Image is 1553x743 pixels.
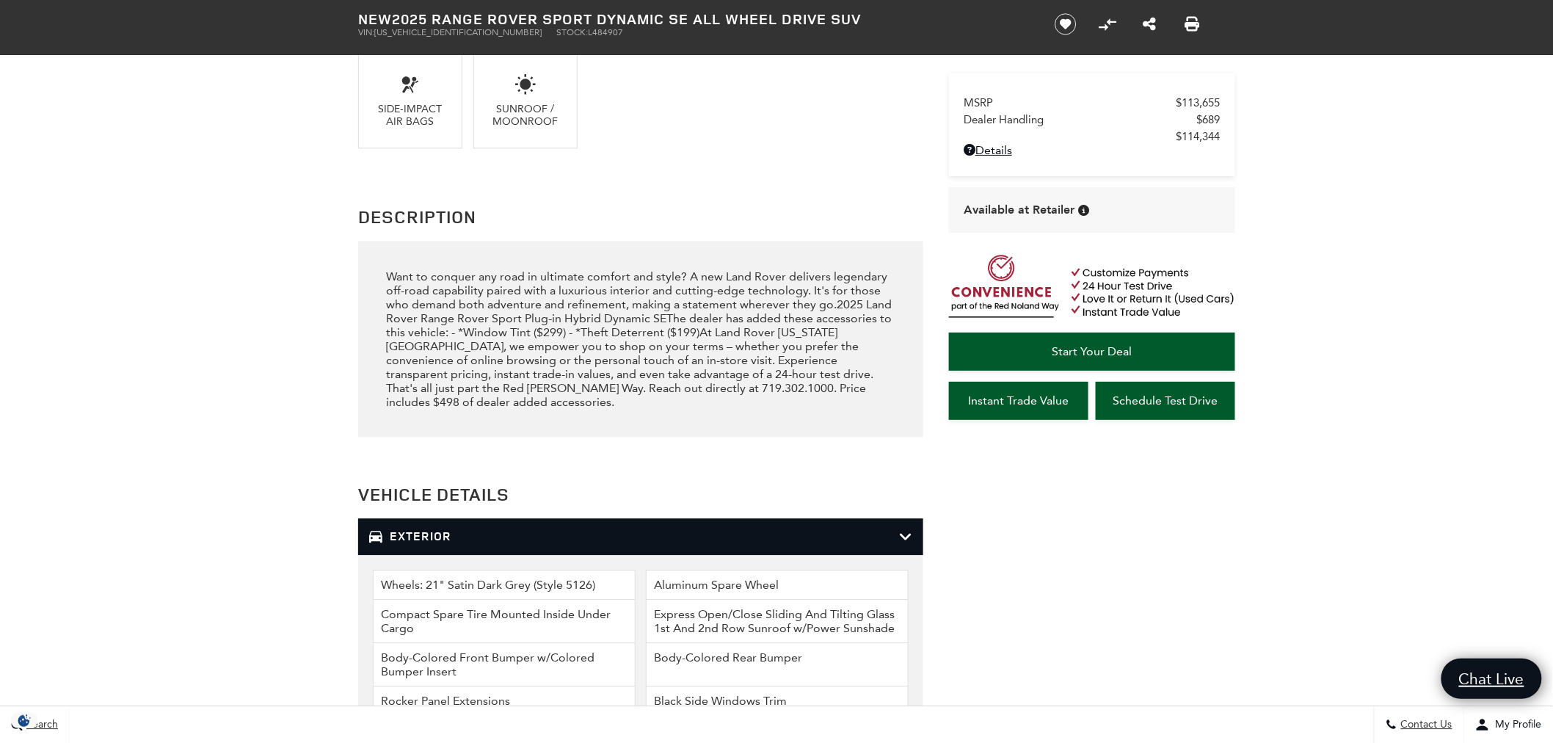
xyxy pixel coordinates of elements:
a: Dealer Handling $689 [964,113,1221,126]
img: Opt-Out Icon [7,713,41,728]
li: Wheels: 21" Satin Dark Grey (Style 5126) [373,570,636,600]
a: Start Your Deal [949,333,1235,371]
iframe: YouTube video player [949,427,1235,659]
span: $113,655 [1176,96,1221,109]
a: Chat Live [1441,659,1542,699]
a: Instant Trade Value [949,382,1088,420]
button: Save vehicle [1050,12,1082,36]
span: Chat Live [1452,669,1532,689]
div: Want to conquer any road in ultimate comfort and style? A new Land Rover delivers legendary off-r... [387,269,895,409]
span: Contact Us [1397,719,1452,731]
span: $114,344 [1176,130,1221,143]
li: Body-Colored Rear Bumper [646,643,909,686]
a: $114,344 [964,130,1221,143]
span: Dealer Handling [964,113,1197,126]
span: MSRP [964,96,1176,109]
h3: Exterior [369,529,899,544]
li: Compact Spare Tire Mounted Inside Under Cargo [373,600,636,643]
span: Instant Trade Value [969,394,1069,407]
div: Sunroof / Moonroof [485,103,565,128]
span: Schedule Test Drive [1113,394,1218,407]
strong: New [358,9,392,29]
a: Print this New 2025 Range Rover Sport Dynamic SE All Wheel Drive SUV [1185,15,1199,33]
h1: 2025 Range Rover Sport Dynamic SE All Wheel Drive SUV [358,11,1030,27]
div: Vehicle is in stock and ready for immediate delivery. Due to demand, availability is subject to c... [1078,205,1089,216]
button: Compare Vehicle [1096,13,1119,35]
li: Rocker Panel Extensions [373,686,636,716]
span: My Profile [1490,719,1542,731]
a: Schedule Test Drive [1096,382,1235,420]
span: Available at Retailer [964,202,1074,218]
span: L484907 [588,27,623,37]
a: MSRP $113,655 [964,96,1221,109]
span: $689 [1197,113,1221,126]
button: Open user profile menu [1464,706,1553,743]
section: Click to Open Cookie Consent Modal [7,713,41,728]
li: Express Open/Close Sliding And Tilting Glass 1st And 2nd Row Sunroof w/Power Sunshade [646,600,909,643]
a: Details [964,143,1221,157]
li: Black Side Windows Trim [646,686,909,716]
li: Aluminum Spare Wheel [646,570,909,600]
a: Share this New 2025 Range Rover Sport Dynamic SE All Wheel Drive SUV [1143,15,1157,33]
div: Side-Impact Air Bags [370,103,450,128]
li: Body-Colored Front Bumper w/Colored Bumper Insert [373,643,636,686]
span: Stock: [556,27,588,37]
h2: Description [358,203,923,230]
h2: Vehicle Details [358,481,923,507]
span: [US_VEHICLE_IDENTIFICATION_NUMBER] [374,27,542,37]
span: Start Your Deal [1052,344,1132,358]
span: VIN: [358,27,374,37]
